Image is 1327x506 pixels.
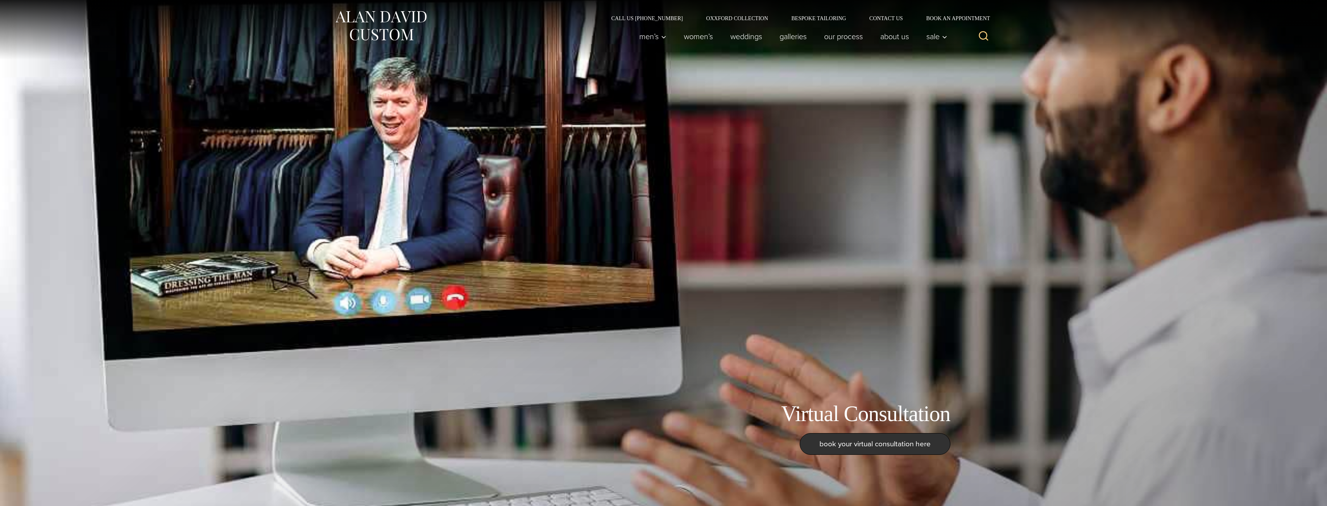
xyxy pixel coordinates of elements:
[974,27,993,46] button: View Search Form
[675,29,721,44] a: Women’s
[771,29,815,44] a: Galleries
[926,33,947,40] span: Sale
[600,16,695,21] a: Call Us [PHONE_NUMBER]
[800,433,950,455] a: book your virtual consultation here
[600,16,993,21] nav: Secondary Navigation
[914,16,993,21] a: Book an Appointment
[871,29,917,44] a: About Us
[639,33,666,40] span: Men’s
[819,438,931,449] span: book your virtual consultation here
[858,16,915,21] a: Contact Us
[781,401,950,427] h1: Virtual Consultation
[694,16,780,21] a: Oxxford Collection
[334,9,427,43] img: Alan David Custom
[815,29,871,44] a: Our Process
[780,16,857,21] a: Bespoke Tailoring
[721,29,771,44] a: weddings
[630,29,951,44] nav: Primary Navigation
